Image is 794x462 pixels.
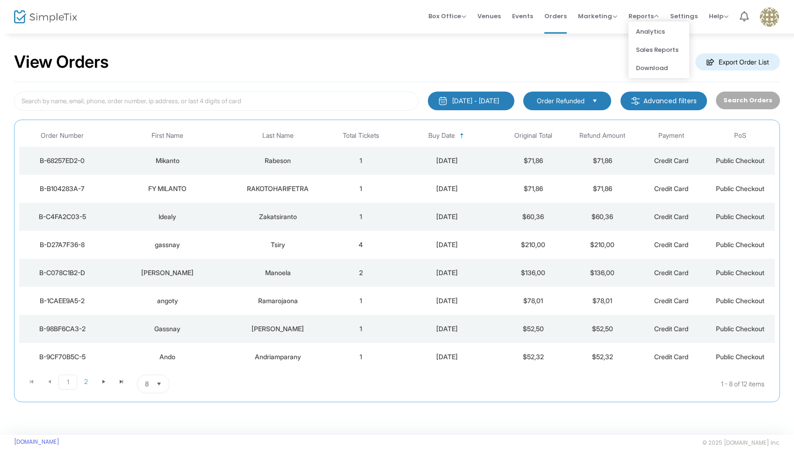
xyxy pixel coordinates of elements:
div: Manoela [232,268,324,277]
span: Go to the last page [113,375,130,389]
div: Gassnay [108,324,227,334]
span: Marketing [578,12,617,21]
td: $52,32 [568,343,637,371]
div: B-D27A7F36-8 [22,240,103,249]
div: FY MILANTO [108,184,227,193]
button: [DATE] - [DATE] [428,92,514,110]
span: Last Name [262,132,294,140]
span: Public Checkout [716,325,765,333]
div: B-B104283A-7 [22,184,103,193]
h2: View Orders [14,52,109,72]
div: Data table [19,125,775,371]
td: $71,86 [568,175,637,203]
th: Original Total [499,125,568,147]
div: 2025-09-21 [397,296,496,306]
th: Refund Amount [568,125,637,147]
td: $52,50 [499,315,568,343]
span: Credit Card [654,156,688,164]
div: Nicole [108,268,227,277]
div: 2025-09-16 [397,184,496,193]
m-button: Advanced filters [621,92,707,110]
span: Public Checkout [716,185,765,192]
td: $136,00 [499,259,568,287]
div: 2025-09-20 [397,268,496,277]
li: Sales Reports [628,41,689,59]
span: Orders [544,4,567,28]
span: Public Checkout [716,241,765,249]
div: 2025-09-20 [397,240,496,249]
td: 1 [326,203,396,231]
div: Rabeson [232,156,324,165]
li: Analytics [628,22,689,41]
span: Credit Card [654,241,688,249]
td: 1 [326,147,396,175]
div: B-C078C1B2-D [22,268,103,277]
td: $52,50 [568,315,637,343]
button: Select [152,375,166,393]
span: Reports [628,12,659,21]
span: Page 2 [77,375,95,389]
span: Box Office [428,12,466,21]
td: $71,86 [568,147,637,175]
div: Tsiry [232,240,324,249]
span: Go to the next page [95,375,113,389]
span: Order Refunded [537,96,585,106]
img: monthly [438,96,448,106]
a: [DOMAIN_NAME] [14,438,59,446]
td: $60,36 [499,203,568,231]
td: $71,86 [499,175,568,203]
span: Sortable [458,132,466,140]
td: 4 [326,231,396,259]
div: B-C4FA2C03-5 [22,212,103,221]
span: Credit Card [654,297,688,305]
div: [DATE] - [DATE] [452,96,499,106]
span: Public Checkout [716,353,765,361]
span: Go to the last page [118,378,125,385]
div: Zakatsiranto [232,212,324,221]
div: gassnay [108,240,227,249]
span: PoS [734,132,746,140]
div: B-68257ED2-0 [22,156,103,165]
div: RAKOTOHARIFETRA [232,184,324,193]
span: Order Number [41,132,84,140]
span: 8 [145,379,149,389]
span: First Name [152,132,183,140]
span: Public Checkout [716,297,765,305]
kendo-pager-info: 1 - 8 of 12 items [263,375,765,393]
span: Credit Card [654,269,688,277]
div: Idealy [108,212,227,221]
td: $52,32 [499,343,568,371]
span: Credit Card [654,353,688,361]
span: Public Checkout [716,156,765,164]
td: $136,00 [568,259,637,287]
m-button: Export Order List [695,53,780,71]
td: $78,01 [568,287,637,315]
div: angoty [108,296,227,306]
span: © 2025 [DOMAIN_NAME] Inc. [702,439,780,447]
span: Page 1 [58,375,77,390]
span: Buy Date [428,132,455,140]
div: Mikanto [108,156,227,165]
td: 1 [326,175,396,203]
span: Credit Card [654,213,688,220]
td: $210,00 [568,231,637,259]
div: B-9CF70B5C-5 [22,352,103,362]
input: Search by name, email, phone, order number, ip address, or last 4 digits of card [14,92,419,111]
div: Sarah [232,324,324,334]
div: B-98BF6CA3-2 [22,324,103,334]
li: Download [628,59,689,77]
span: Payment [658,132,684,140]
div: 2025-09-23 [397,352,496,362]
div: Ando [108,352,227,362]
td: 1 [326,343,396,371]
div: Ramarojaona [232,296,324,306]
span: Help [709,12,729,21]
span: Public Checkout [716,269,765,277]
span: Go to the next page [100,378,108,385]
td: 2 [326,259,396,287]
div: 2025-09-14 [397,156,496,165]
div: 2025-09-23 [397,324,496,334]
td: 1 [326,287,396,315]
div: Andriamparany [232,352,324,362]
img: filter [631,96,640,106]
